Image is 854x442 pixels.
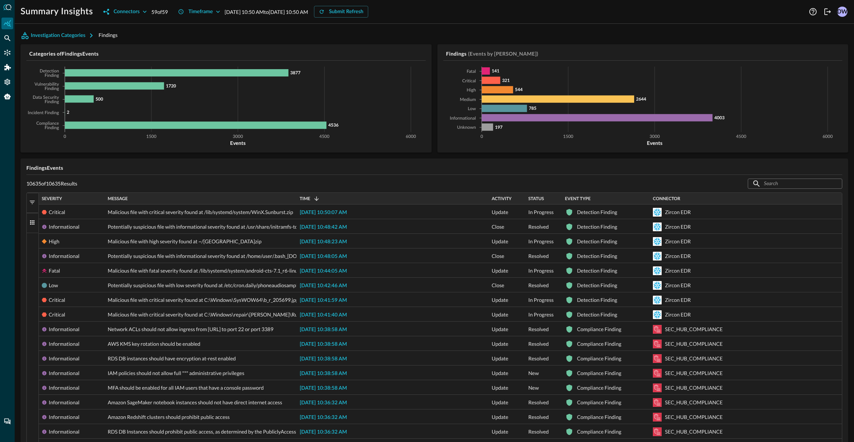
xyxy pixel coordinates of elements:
[45,100,59,104] tspan: Finding
[653,369,662,378] svg: Amazon Security Lake
[34,82,59,87] tspan: Vulnerability
[328,122,339,128] tspan: 4536
[300,415,347,420] span: [DATE] 10:36:32 AM
[492,68,499,74] tspan: 141
[653,340,662,348] svg: Amazon Security Lake
[49,410,80,424] div: Informational
[300,356,347,362] span: [DATE] 10:38:58 AM
[480,135,483,139] tspan: 0
[300,400,347,405] span: [DATE] 10:36:32 AM
[300,371,347,376] span: [DATE] 10:38:58 AM
[492,381,508,395] span: Update
[665,293,691,307] div: Zircon EDR
[653,398,662,407] svg: Amazon Security Lake
[492,424,508,439] span: Update
[653,427,662,436] svg: Amazon Security Lake
[33,95,59,100] tspan: Data Security
[665,249,691,263] div: Zircon EDR
[577,395,621,410] div: Compliance Finding
[650,135,660,139] tspan: 3000
[528,424,549,439] span: Resolved
[166,83,176,89] tspan: 1720
[807,6,819,18] button: Help
[21,30,99,41] button: Investigation Categories
[577,381,621,395] div: Compliance Finding
[492,307,508,322] span: Update
[45,74,59,78] tspan: Finding
[1,416,13,427] div: Chat
[492,366,508,381] span: Update
[665,381,723,395] div: SEC_HUB_COMPLIANCE
[492,322,508,337] span: Update
[300,327,347,332] span: [DATE] 10:38:58 AM
[114,7,140,16] div: Connectors
[822,135,833,139] tspan: 6000
[99,32,118,38] span: Findings
[108,351,236,366] span: RDS DB instances should have encryption at-rest enabled
[577,205,617,220] div: Detection Finding
[26,164,842,172] h5: Findings Events
[468,50,538,57] h5: (Events by [PERSON_NAME])
[528,263,554,278] span: In Progress
[492,278,504,293] span: Close
[665,424,723,439] div: SEC_HUB_COMPLIANCE
[467,107,476,111] tspan: Low
[1,91,13,102] div: Query Agent
[49,381,80,395] div: Informational
[653,383,662,392] svg: Amazon Security Lake
[665,351,723,366] div: SEC_HUB_COMPLIANCE
[225,8,308,16] p: [DATE] 10:50 AM to [DATE] 10:50 AM
[665,205,691,220] div: Zircon EDR
[457,126,476,130] tspan: Unknown
[577,322,621,337] div: Compliance Finding
[764,177,825,190] input: Search
[300,298,347,303] span: [DATE] 10:41:59 AM
[528,234,554,249] span: In Progress
[492,249,504,263] span: Close
[714,115,725,120] tspan: 4003
[653,354,662,363] svg: Amazon Security Lake
[577,220,617,234] div: Detection Finding
[67,109,69,115] tspan: 2
[515,87,522,92] tspan: 544
[528,351,549,366] span: Resolved
[647,140,662,146] tspan: Events
[49,278,58,293] div: Low
[577,278,617,293] div: Detection Finding
[665,322,723,337] div: SEC_HUB_COMPLIANCE
[1,76,13,88] div: Settings
[49,351,80,366] div: Informational
[26,180,77,187] p: 10635 of 10635 Results
[28,111,59,115] tspan: Incident Finding
[665,337,723,351] div: SEC_HUB_COMPLIANCE
[63,135,66,139] tspan: 0
[49,366,80,381] div: Informational
[577,307,617,322] div: Detection Finding
[528,322,549,337] span: Resolved
[108,293,299,307] span: Malicious file with critical severity found at C:\Windows\SysWOW64\b_r_205699.jpg
[49,263,60,278] div: Fatal
[492,234,508,249] span: Update
[492,263,508,278] span: Update
[1,32,13,44] div: Federated Search
[577,410,621,424] div: Compliance Finding
[300,312,347,318] span: [DATE] 10:41:40 AM
[99,6,151,18] button: Connectors
[151,8,168,16] p: 59 of 59
[108,278,340,293] span: Potentially suspicious file with low severity found at /etc/cron.daily/phoneaudiosample.inf_hwcom...
[108,322,273,337] span: Network ACLs should not allow ingress from [URL] to port 22 or port 3389
[49,322,80,337] div: Informational
[528,205,554,220] span: In Progress
[665,263,691,278] div: Zircon EDR
[653,208,662,217] svg: Snowflake
[665,307,691,322] div: Zircon EDR
[492,205,508,220] span: Update
[300,254,347,259] span: [DATE] 10:48:05 AM
[96,96,103,102] tspan: 500
[665,366,723,381] div: SEC_HUB_COMPLIANCE
[2,61,14,73] div: Addons
[300,225,347,230] span: [DATE] 10:48:42 AM
[462,79,476,83] tspan: Critical
[108,381,264,395] span: MFA should be enabled for all IAM users that have a console password
[233,135,243,139] tspan: 3000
